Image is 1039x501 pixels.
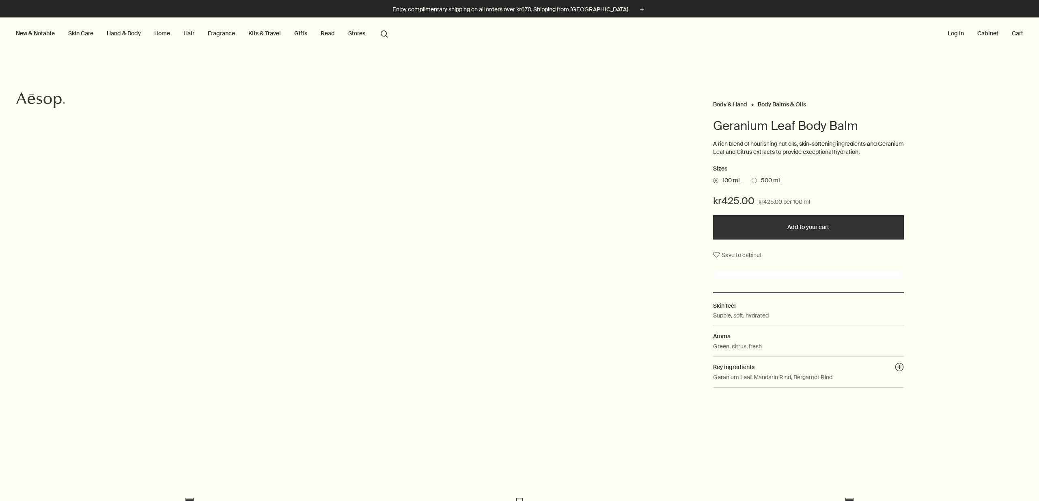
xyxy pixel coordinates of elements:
[347,28,367,39] button: Stores
[377,26,392,41] button: Open search
[484,238,502,255] button: previous slide
[976,28,1000,39] a: Cabinet
[895,363,904,374] button: Key ingredients
[946,28,966,39] button: Log in
[713,118,904,134] h1: Geranium Leaf Body Balm
[182,28,196,39] a: Hair
[14,28,56,39] button: New & Notable
[759,197,810,207] span: kr425.00 per 100 ml
[713,311,769,320] p: Supple, soft, hydrated
[758,101,806,104] a: Body Balms & Oils
[713,215,904,240] button: Add to your cart - kr425.00
[713,164,904,174] h2: Sizes
[105,28,142,39] a: Hand & Body
[16,92,65,108] svg: Aesop
[67,28,95,39] a: Skin Care
[757,177,782,185] span: 500 mL
[946,17,1025,50] nav: supplementary
[713,332,904,341] h2: Aroma
[247,28,282,39] a: Kits & Travel
[1010,28,1025,39] button: Cart
[153,28,172,39] a: Home
[537,238,555,255] button: next slide
[713,248,762,262] button: Save to cabinet
[713,363,754,371] span: Key ingredients
[713,373,832,382] p: Geranium Leaf, Mandarin Rind, Bergamot Rind
[713,194,754,207] span: kr425.00
[713,101,747,104] a: Body & Hand
[14,90,67,112] a: Aesop
[713,140,904,156] p: A rich blend of nourishing nut oils, skin-softening ingredients and Geranium Leaf and Citrus extr...
[14,17,392,50] nav: primary
[319,28,336,39] a: Read
[392,5,647,14] button: Enjoy complimentary shipping on all orders over kr670. Shipping from [GEOGRAPHIC_DATA].
[293,28,309,39] a: Gifts
[713,342,762,351] p: Green, citrus, fresh
[461,270,579,277] span: Tubes are made from 100% recycled aluminium.
[718,177,742,185] span: 100 mL
[346,237,692,255] div: Geranium Leaf Body Balm
[206,28,237,39] a: Fragrance
[713,301,904,310] h2: Skin feel
[392,5,629,14] p: Enjoy complimentary shipping on all orders over kr670. Shipping from [GEOGRAPHIC_DATA].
